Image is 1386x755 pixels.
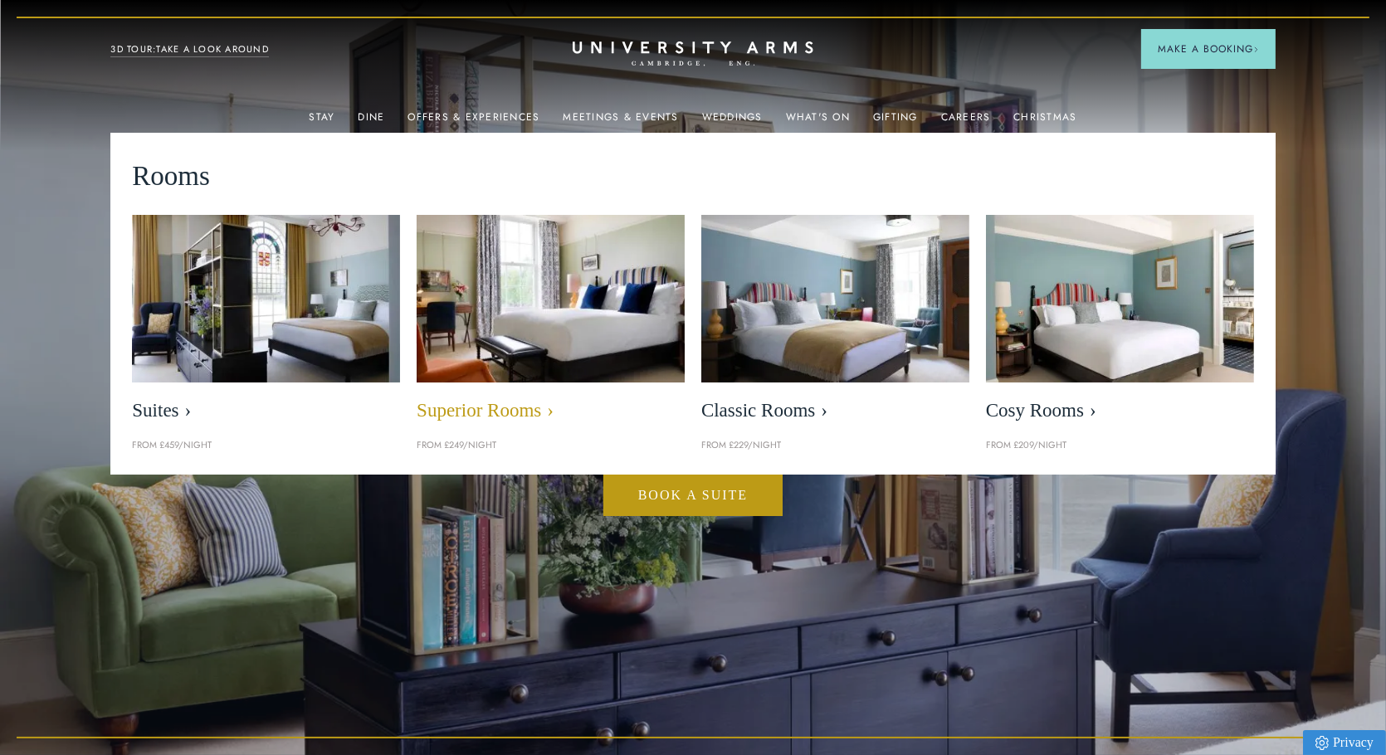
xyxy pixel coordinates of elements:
span: Make a Booking [1158,41,1259,56]
p: From £249/night [417,438,685,453]
img: image-0c4e569bfe2498b75de12d7d88bf10a1f5f839d4-400x250-jpg [986,215,1254,382]
span: Rooms [132,154,210,198]
a: Book a Suite [603,474,783,517]
p: From £229/night [701,438,969,453]
a: image-5bdf0f703dacc765be5ca7f9d527278f30b65e65-400x250-jpg Superior Rooms [417,215,685,430]
span: Cosy Rooms [986,399,1254,422]
p: From £459/night [132,438,400,453]
img: Privacy [1315,736,1329,750]
img: image-21e87f5add22128270780cf7737b92e839d7d65d-400x250-jpg [132,215,400,382]
a: Weddings [702,111,763,133]
a: image-21e87f5add22128270780cf7737b92e839d7d65d-400x250-jpg Suites [132,215,400,430]
button: Make a BookingArrow icon [1141,29,1276,69]
img: Arrow icon [1253,46,1259,52]
a: image-0c4e569bfe2498b75de12d7d88bf10a1f5f839d4-400x250-jpg Cosy Rooms [986,215,1254,430]
a: Stay [309,111,334,133]
a: Home [573,41,813,67]
a: What's On [786,111,850,133]
span: Classic Rooms [701,399,969,422]
a: 3D TOUR:TAKE A LOOK AROUND [110,42,269,57]
a: Meetings & Events [563,111,678,133]
img: image-5bdf0f703dacc765be5ca7f9d527278f30b65e65-400x250-jpg [397,202,705,395]
a: Privacy [1303,730,1386,755]
span: Superior Rooms [417,399,685,422]
a: image-7eccef6fe4fe90343db89eb79f703814c40db8b4-400x250-jpg Classic Rooms [701,215,969,430]
span: Suites [132,399,400,422]
a: Careers [941,111,991,133]
a: Dine [358,111,384,133]
a: Christmas [1013,111,1076,133]
a: Offers & Experiences [408,111,539,133]
p: From £209/night [986,438,1254,453]
img: image-7eccef6fe4fe90343db89eb79f703814c40db8b4-400x250-jpg [701,215,969,382]
a: Gifting [873,111,918,133]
